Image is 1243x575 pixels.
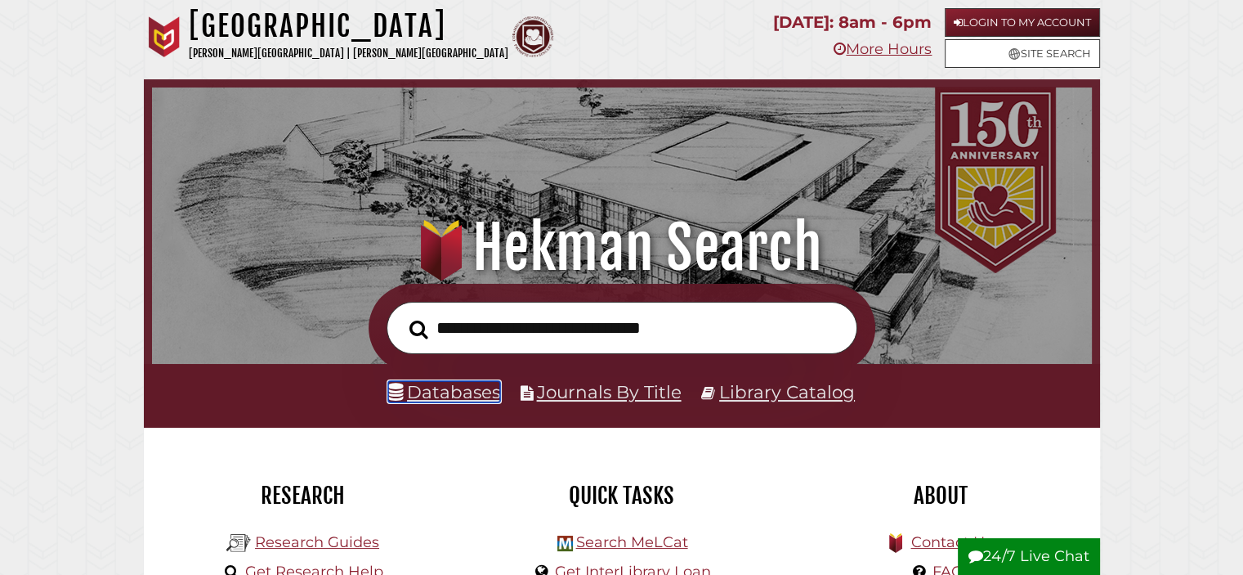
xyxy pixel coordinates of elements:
a: Site Search [945,39,1100,68]
a: Databases [388,381,500,402]
h2: Quick Tasks [475,482,769,510]
img: Hekman Library Logo [557,536,573,551]
p: [PERSON_NAME][GEOGRAPHIC_DATA] | [PERSON_NAME][GEOGRAPHIC_DATA] [189,44,508,63]
h1: Hekman Search [170,212,1072,284]
h1: [GEOGRAPHIC_DATA] [189,8,508,44]
img: Calvin Theological Seminary [512,16,553,57]
a: Research Guides [255,533,379,551]
a: More Hours [834,40,932,58]
img: Hekman Library Logo [226,531,251,555]
h2: Research [156,482,450,510]
a: Login to My Account [945,8,1100,37]
h2: About [794,482,1088,510]
img: Calvin University [144,16,185,57]
a: Contact Us [910,533,991,551]
a: Library Catalog [719,381,855,402]
a: Search MeLCat [575,533,687,551]
i: Search [409,319,428,339]
button: Search [401,315,436,344]
a: Journals By Title [537,381,682,402]
p: [DATE]: 8am - 6pm [773,8,932,37]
